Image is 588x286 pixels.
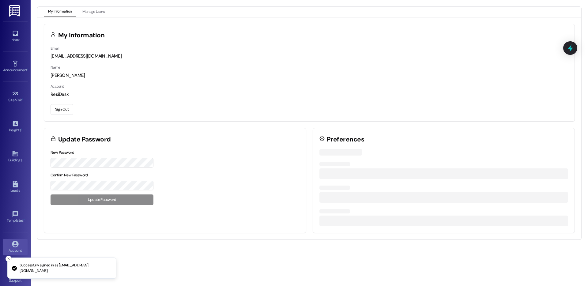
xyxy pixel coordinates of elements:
[58,136,111,143] h3: Update Password
[3,119,28,135] a: Insights •
[3,209,28,225] a: Templates •
[58,32,105,39] h3: My Information
[27,67,28,71] span: •
[3,28,28,45] a: Inbox
[6,256,12,262] button: Close toast
[51,91,568,98] div: ResiDesk
[51,173,88,178] label: Confirm New Password
[20,263,111,273] p: Successfully signed in as [EMAIL_ADDRESS][DOMAIN_NAME]
[21,127,22,131] span: •
[327,136,364,143] h3: Preferences
[3,88,28,105] a: Site Visit •
[51,150,74,155] label: New Password
[51,65,60,70] label: Name
[51,104,73,115] button: Sign Out
[3,179,28,195] a: Leads
[44,7,76,17] button: My Information
[22,97,23,101] span: •
[3,149,28,165] a: Buildings
[51,72,568,79] div: [PERSON_NAME]
[51,46,59,51] label: Email
[51,84,64,89] label: Account
[78,7,109,17] button: Manage Users
[9,5,21,17] img: ResiDesk Logo
[51,53,568,59] div: [EMAIL_ADDRESS][DOMAIN_NAME]
[3,269,28,285] a: Support
[3,239,28,255] a: Account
